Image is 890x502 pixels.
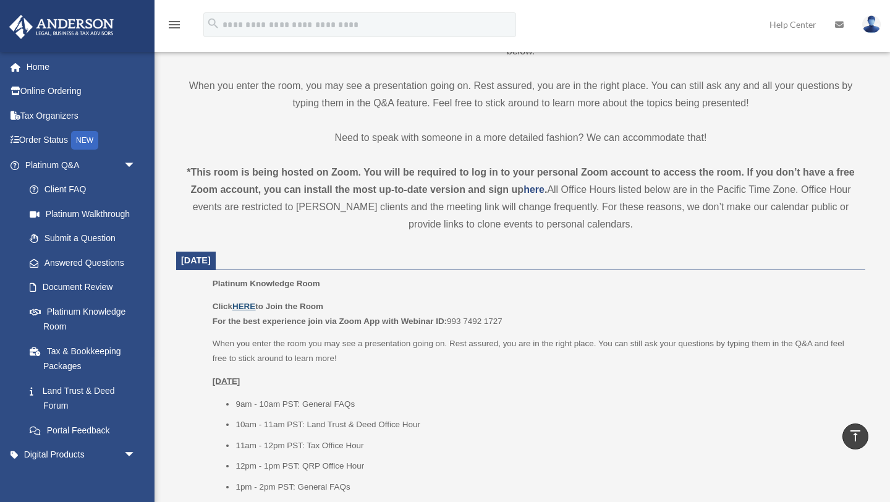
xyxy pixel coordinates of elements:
[187,167,854,195] strong: *This room is being hosted on Zoom. You will be required to log in to your personal Zoom account ...
[9,153,155,177] a: Platinum Q&Aarrow_drop_down
[213,299,857,328] p: 993 7492 1727
[523,184,545,195] a: here
[842,423,868,449] a: vertical_align_top
[235,480,857,495] li: 1pm - 2pm PST: General FAQs
[17,202,155,226] a: Platinum Walkthrough
[206,17,220,30] i: search
[9,54,155,79] a: Home
[167,22,182,32] a: menu
[17,339,155,378] a: Tax & Bookkeeping Packages
[213,336,857,365] p: When you enter the room you may see a presentation going on. Rest assured, you are in the right p...
[167,17,182,32] i: menu
[235,438,857,453] li: 11am - 12pm PST: Tax Office Hour
[9,103,155,128] a: Tax Organizers
[213,317,447,326] b: For the best experience join via Zoom App with Webinar ID:
[176,77,865,112] p: When you enter the room, you may see a presentation going on. Rest assured, you are in the right ...
[213,376,240,386] u: [DATE]
[124,153,148,178] span: arrow_drop_down
[17,299,148,339] a: Platinum Knowledge Room
[17,177,155,202] a: Client FAQ
[235,397,857,412] li: 9am - 10am PST: General FAQs
[124,443,148,468] span: arrow_drop_down
[176,129,865,147] p: Need to speak with someone in a more detailed fashion? We can accommodate that!
[9,128,155,153] a: Order StatusNEW
[848,428,863,443] i: vertical_align_top
[862,15,881,33] img: User Pic
[6,15,117,39] img: Anderson Advisors Platinum Portal
[17,418,155,443] a: Portal Feedback
[17,226,155,251] a: Submit a Question
[232,302,255,311] a: HERE
[181,255,211,265] span: [DATE]
[235,459,857,474] li: 12pm - 1pm PST: QRP Office Hour
[235,417,857,432] li: 10am - 11am PST: Land Trust & Deed Office Hour
[9,443,155,467] a: Digital Productsarrow_drop_down
[17,275,155,300] a: Document Review
[17,378,155,418] a: Land Trust & Deed Forum
[176,164,865,233] div: All Office Hours listed below are in the Pacific Time Zone. Office Hour events are restricted to ...
[213,279,320,288] span: Platinum Knowledge Room
[545,184,547,195] strong: .
[9,79,155,104] a: Online Ordering
[71,131,98,150] div: NEW
[213,302,323,311] b: Click to Join the Room
[17,250,155,275] a: Answered Questions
